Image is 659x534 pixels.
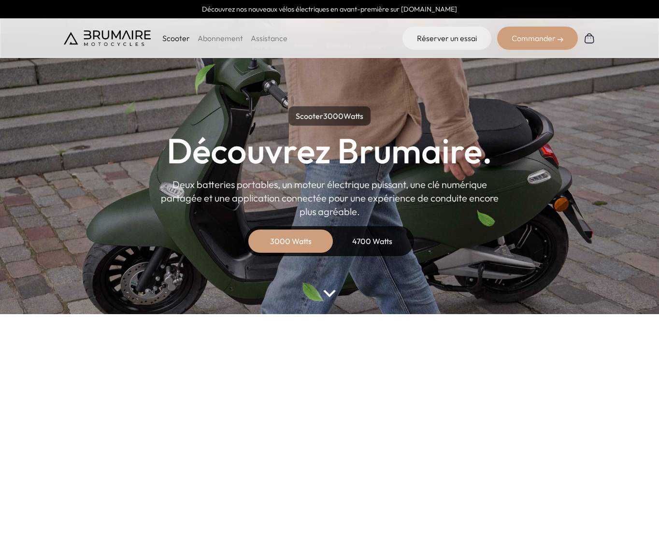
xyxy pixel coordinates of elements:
h1: Découvrez Brumaire. [167,133,492,168]
p: Deux batteries portables, un moteur électrique puissant, une clé numérique partagée et une applic... [160,178,499,218]
img: arrow-bottom.png [323,290,336,297]
div: Commander [497,27,578,50]
div: 3000 Watts [252,230,329,253]
a: Réserver un essai [402,27,491,50]
a: Abonnement [198,33,243,43]
p: Scooter [162,32,190,44]
img: Panier [584,32,595,44]
div: 4700 Watts [333,230,411,253]
img: Brumaire Motocycles [64,30,151,46]
img: right-arrow-2.png [558,37,563,43]
a: Assistance [251,33,287,43]
span: 3000 [323,111,344,121]
p: Scooter Watts [288,106,371,126]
